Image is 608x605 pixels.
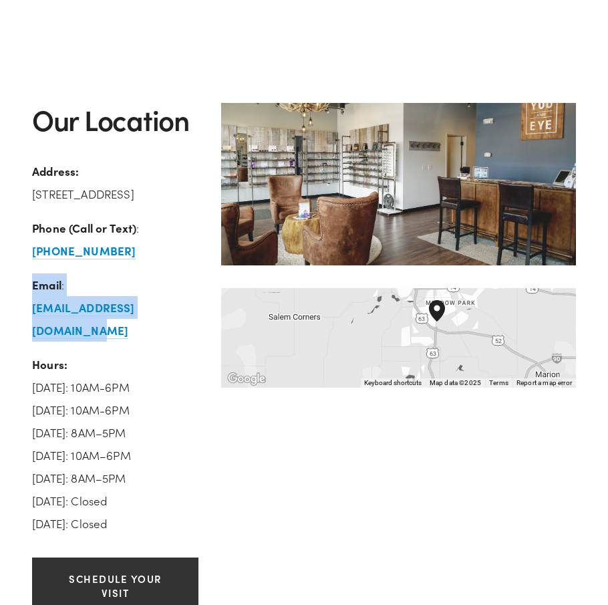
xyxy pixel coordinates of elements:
strong: Address: [32,163,79,178]
p: : [32,217,198,262]
p: : [32,273,198,342]
button: Keyboard shortcuts [364,378,422,388]
a: [EMAIL_ADDRESS][DOMAIN_NAME] [32,300,135,339]
img: Google [224,370,269,388]
a: Open this area in Google Maps (opens a new window) [224,370,269,388]
span: Map data ©2025 [430,379,481,386]
p: [STREET_ADDRESS] [32,160,198,205]
h2: Our Location [32,103,198,136]
a: Terms [489,379,508,386]
strong: Hours: [32,356,67,372]
a: Report a map error [516,379,572,386]
strong: Phone (Call or Text) [32,220,136,235]
strong: [EMAIL_ADDRESS][DOMAIN_NAME] [32,299,135,338]
strong: Email [32,277,61,292]
img: you-and-eye-front-lobby.jpg [221,103,576,265]
div: You and Eye Family Eyecare 2650 South Broadway, Suite 400 Rochester, MN, 55904, United States [429,300,461,343]
strong: [PHONE_NUMBER] [32,243,136,258]
a: [PHONE_NUMBER] [32,243,136,259]
p: [DATE]: 10AM-6PM [DATE]: 10AM-6PM [DATE]: 8AM–5PM [DATE]: 10AM–6PM [DATE]: 8AM–5PM [DATE]: Closed... [32,353,198,535]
